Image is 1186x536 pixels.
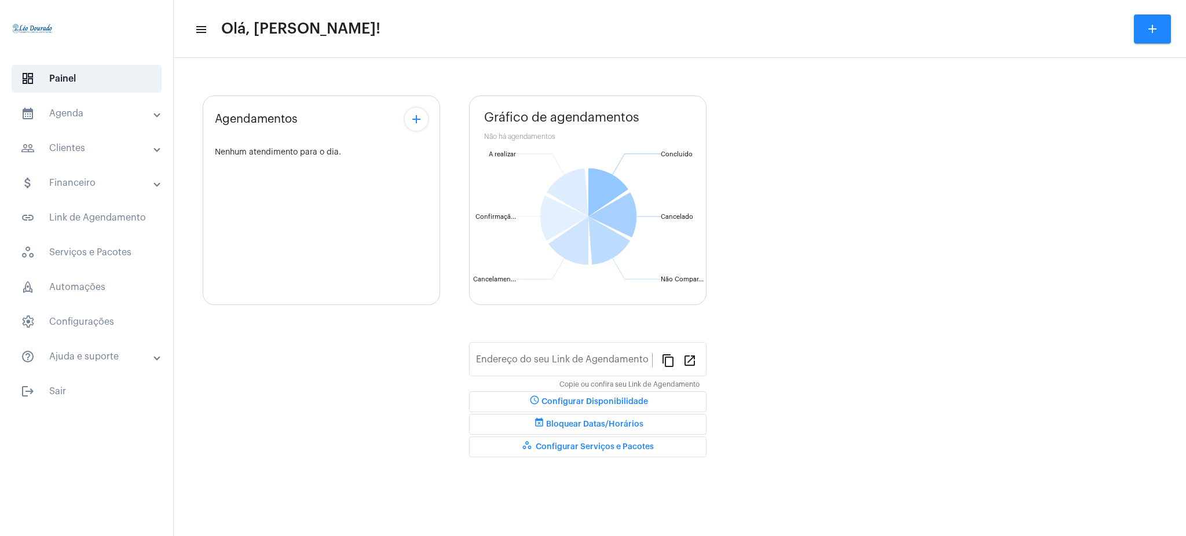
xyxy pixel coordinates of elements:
[528,395,541,409] mat-icon: schedule
[21,280,35,294] span: sidenav icon
[7,343,173,370] mat-expansion-panel-header: sidenav iconAjuda e suporte
[469,436,707,457] button: Configurar Serviços e Pacotes
[195,23,206,36] mat-icon: sidenav icon
[12,273,162,301] span: Automações
[532,417,546,431] mat-icon: event_busy
[21,350,35,364] mat-icon: sidenav icon
[475,214,516,221] text: Confirmaçã...
[661,276,704,282] text: Não Compar...
[21,211,35,225] mat-icon: sidenav icon
[12,238,162,266] span: Serviços e Pacotes
[21,176,155,190] mat-panel-title: Financeiro
[489,151,516,157] text: A realizar
[522,443,654,451] span: Configurar Serviços e Pacotes
[522,440,536,454] mat-icon: workspaces_outlined
[221,20,380,38] span: Olá, [PERSON_NAME]!
[661,151,693,157] text: Concluído
[683,353,697,367] mat-icon: open_in_new
[21,107,155,120] mat-panel-title: Agenda
[661,214,693,220] text: Cancelado
[559,381,700,389] mat-hint: Copie ou confira seu Link de Agendamento
[9,6,56,52] img: 4c910ca3-f26c-c648-53c7-1a2041c6e520.jpg
[469,391,707,412] button: Configurar Disponibilidade
[661,353,675,367] mat-icon: content_copy
[215,148,428,157] div: Nenhum atendimento para o dia.
[409,112,423,126] mat-icon: add
[21,107,35,120] mat-icon: sidenav icon
[12,65,162,93] span: Painel
[528,398,648,406] span: Configurar Disponibilidade
[215,113,298,126] span: Agendamentos
[21,72,35,86] span: sidenav icon
[21,141,155,155] mat-panel-title: Clientes
[12,377,162,405] span: Sair
[7,100,173,127] mat-expansion-panel-header: sidenav iconAgenda
[473,276,516,282] text: Cancelamen...
[1145,22,1159,36] mat-icon: add
[21,384,35,398] mat-icon: sidenav icon
[21,315,35,329] span: sidenav icon
[21,141,35,155] mat-icon: sidenav icon
[21,245,35,259] span: sidenav icon
[469,414,707,435] button: Bloquear Datas/Horários
[532,420,643,428] span: Bloquear Datas/Horários
[12,308,162,336] span: Configurações
[7,169,173,197] mat-expansion-panel-header: sidenav iconFinanceiro
[21,350,155,364] mat-panel-title: Ajuda e suporte
[12,204,162,232] span: Link de Agendamento
[7,134,173,162] mat-expansion-panel-header: sidenav iconClientes
[484,111,639,124] span: Gráfico de agendamentos
[21,176,35,190] mat-icon: sidenav icon
[476,357,652,367] input: Link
